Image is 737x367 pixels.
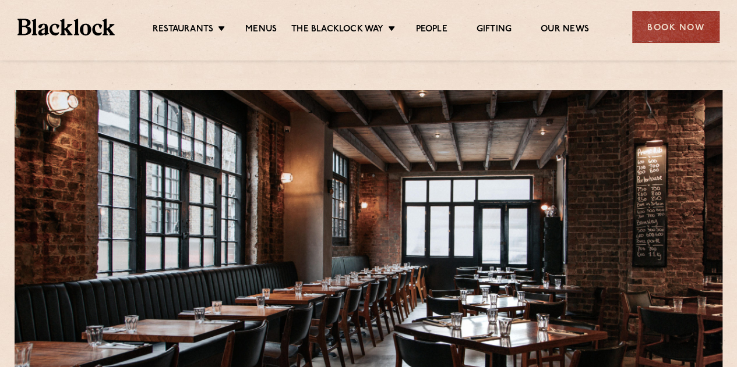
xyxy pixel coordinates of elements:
a: Restaurants [153,24,213,37]
a: People [415,24,447,37]
div: Book Now [632,11,720,43]
img: BL_Textured_Logo-footer-cropped.svg [17,19,115,35]
a: Menus [245,24,277,37]
a: The Blacklock Way [291,24,383,37]
a: Gifting [477,24,512,37]
a: Our News [541,24,589,37]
